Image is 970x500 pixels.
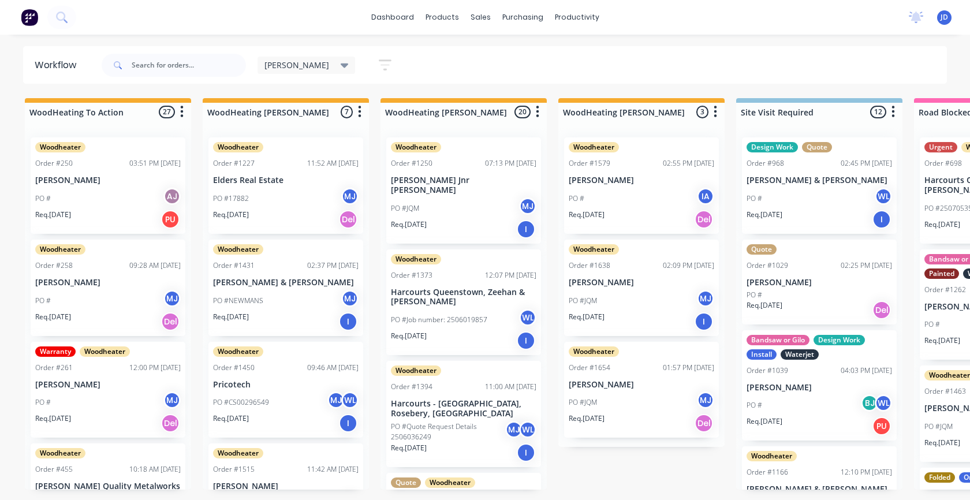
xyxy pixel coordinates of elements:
[569,278,714,288] p: [PERSON_NAME]
[307,464,359,475] div: 11:42 AM [DATE]
[327,391,345,409] div: MJ
[497,9,549,26] div: purchasing
[742,137,897,234] div: Design WorkQuoteOrder #96802:45 PM [DATE][PERSON_NAME] & [PERSON_NAME]PO #WLReq.[DATE]I
[161,210,180,229] div: PU
[339,414,357,432] div: I
[35,482,181,491] p: [PERSON_NAME] Quality Metalworks
[924,319,940,330] p: PO #
[365,9,420,26] a: dashboard
[391,315,487,325] p: PO #Job number: 2506019857
[663,158,714,169] div: 02:55 PM [DATE]
[213,244,263,255] div: Woodheater
[213,448,263,458] div: Woodheater
[307,363,359,373] div: 09:46 AM [DATE]
[747,290,762,300] p: PO #
[208,137,363,234] div: WoodheaterOrder #122711:52 AM [DATE]Elders Real EstatePO #17882MJReq.[DATE]Del
[35,413,71,424] p: Req. [DATE]
[213,397,269,408] p: PO #CS00296549
[391,219,427,230] p: Req. [DATE]
[391,421,505,442] p: PO #Quote Request Details 2506036249
[569,312,605,322] p: Req. [DATE]
[697,290,714,307] div: MJ
[505,421,523,438] div: MJ
[747,335,809,345] div: Bandsaw or Gilo
[695,414,713,432] div: Del
[208,240,363,336] div: WoodheaterOrder #143102:37 PM [DATE][PERSON_NAME] & [PERSON_NAME]PO #NEWMANSMJReq.[DATE]I
[924,335,960,346] p: Req. [DATE]
[386,137,541,244] div: WoodheaterOrder #125007:13 PM [DATE][PERSON_NAME] Jnr [PERSON_NAME]PO #JQMMJReq.[DATE]I
[924,421,953,432] p: PO #JQM
[519,197,536,215] div: MJ
[747,210,782,220] p: Req. [DATE]
[129,363,181,373] div: 12:00 PM [DATE]
[564,342,719,438] div: WoodheaterOrder #165401:57 PM [DATE][PERSON_NAME]PO #JQMMJReq.[DATE]Del
[747,365,788,376] div: Order #1039
[569,193,584,204] p: PO #
[569,244,619,255] div: Woodheater
[391,158,432,169] div: Order #1250
[213,260,255,271] div: Order #1431
[161,414,180,432] div: Del
[425,477,475,488] div: Woodheater
[747,278,892,288] p: [PERSON_NAME]
[35,210,71,220] p: Req. [DATE]
[35,176,181,185] p: [PERSON_NAME]
[391,254,441,264] div: Woodheater
[747,467,788,477] div: Order #1166
[35,380,181,390] p: [PERSON_NAME]
[213,482,359,491] p: [PERSON_NAME]
[264,59,329,71] span: [PERSON_NAME]
[35,193,51,204] p: PO #
[35,448,85,458] div: Woodheater
[747,193,762,204] p: PO #
[695,210,713,229] div: Del
[802,142,832,152] div: Quote
[129,260,181,271] div: 09:28 AM [DATE]
[872,301,891,319] div: Del
[841,365,892,376] div: 04:03 PM [DATE]
[129,464,181,475] div: 10:18 AM [DATE]
[485,382,536,392] div: 11:00 AM [DATE]
[161,312,180,331] div: Del
[213,176,359,185] p: Elders Real Estate
[213,413,249,424] p: Req. [DATE]
[485,270,536,281] div: 12:07 PM [DATE]
[924,285,966,295] div: Order #1262
[163,188,181,205] div: AJ
[213,210,249,220] p: Req. [DATE]
[465,9,497,26] div: sales
[35,158,73,169] div: Order #250
[569,296,597,306] p: PO #JQM
[564,137,719,234] div: WoodheaterOrder #157902:55 PM [DATE][PERSON_NAME]PO #IAReq.[DATE]Del
[747,383,892,393] p: [PERSON_NAME]
[391,142,441,152] div: Woodheater
[129,158,181,169] div: 03:51 PM [DATE]
[742,240,897,324] div: QuoteOrder #102902:25 PM [DATE][PERSON_NAME]PO #Req.[DATE]Del
[35,296,51,306] p: PO #
[569,210,605,220] p: Req. [DATE]
[569,363,610,373] div: Order #1654
[924,268,959,279] div: Painted
[742,330,897,441] div: Bandsaw or GiloDesign WorkInstallWaterjetOrder #103904:03 PM [DATE][PERSON_NAME]PO #BJWLReq.[DATE]PU
[747,142,798,152] div: Design Work
[517,220,535,238] div: I
[872,417,891,435] div: PU
[841,158,892,169] div: 02:45 PM [DATE]
[35,346,76,357] div: Warranty
[213,346,263,357] div: Woodheater
[391,382,432,392] div: Order #1394
[307,260,359,271] div: 02:37 PM [DATE]
[307,158,359,169] div: 11:52 AM [DATE]
[386,249,541,356] div: WoodheaterOrder #137312:07 PM [DATE]Harcourts Queenstown, Zeehan & [PERSON_NAME]PO #Job number: 2...
[663,363,714,373] div: 01:57 PM [DATE]
[391,443,427,453] p: Req. [DATE]
[569,380,714,390] p: [PERSON_NAME]
[31,240,185,336] div: WoodheaterOrder #25809:28 AM [DATE][PERSON_NAME]PO #MJReq.[DATE]Del
[875,188,892,205] div: WL
[341,391,359,409] div: WL
[924,488,966,499] div: Order #1636
[781,349,819,360] div: Waterjet
[391,477,421,488] div: Quote
[697,188,714,205] div: IA
[132,54,246,77] input: Search for orders...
